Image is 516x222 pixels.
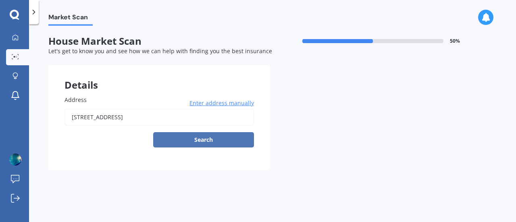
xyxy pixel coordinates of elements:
input: Enter address [64,109,254,126]
span: Address [64,96,87,104]
span: 50 % [450,38,460,44]
img: ACg8ocIQP2M4JKU6pWjMRvZQZaANgxkK9qnvp5Sy9mrVapvO2o-BcxkR=s96-c [9,154,21,166]
div: Details [48,65,270,89]
span: Market Scan [48,13,93,24]
span: Let's get to know you and see how we can help with finding you the best insurance [48,47,272,55]
span: House Market Scan [48,35,270,47]
span: Enter address manually [189,99,254,107]
button: Search [153,132,254,147]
